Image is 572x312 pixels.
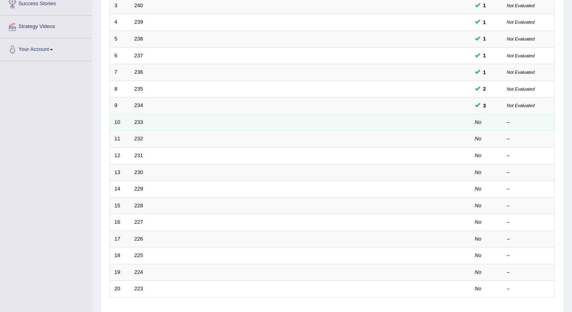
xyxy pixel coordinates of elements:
a: 229 [134,186,143,192]
span: You can still take this question [480,68,489,77]
div: – [507,202,550,210]
a: 231 [134,152,143,158]
em: No [475,152,482,158]
td: 7 [110,64,130,81]
a: 238 [134,36,143,42]
td: 9 [110,97,130,114]
div: – [507,119,550,126]
em: No [475,203,482,209]
a: 234 [134,102,143,108]
small: Not Evaluated [507,36,535,41]
em: No [475,252,482,258]
td: 8 [110,81,130,97]
a: 239 [134,19,143,25]
a: Strategy Videos [0,16,92,36]
small: Not Evaluated [507,20,535,24]
span: You can still take this question [480,34,489,43]
td: 15 [110,197,130,214]
a: 240 [134,2,143,8]
div: – [507,235,550,243]
em: No [475,219,482,225]
a: 227 [134,219,143,225]
small: Not Evaluated [507,70,535,75]
td: 17 [110,231,130,247]
div: – [507,252,550,259]
td: 4 [110,14,130,31]
td: 13 [110,164,130,181]
a: 223 [134,286,143,292]
a: 233 [134,119,143,125]
td: 5 [110,31,130,48]
a: 225 [134,252,143,258]
a: 230 [134,169,143,175]
a: 237 [134,53,143,59]
a: 224 [134,269,143,275]
a: Your Account [0,38,92,59]
a: 228 [134,203,143,209]
span: You can still take this question [480,1,489,10]
span: You can still take this question [480,85,489,93]
span: You can still take this question [480,51,489,60]
span: You can still take this question [480,18,489,26]
div: – [507,169,550,176]
em: No [475,286,482,292]
em: No [475,186,482,192]
a: 226 [134,236,143,242]
td: 10 [110,114,130,131]
div: – [507,219,550,226]
a: 235 [134,86,143,92]
small: Not Evaluated [507,103,535,108]
td: 16 [110,214,130,231]
em: No [475,136,482,142]
td: 20 [110,281,130,298]
em: No [475,269,482,275]
small: Not Evaluated [507,3,535,8]
div: – [507,152,550,160]
td: 12 [110,147,130,164]
em: No [475,236,482,242]
em: No [475,119,482,125]
td: 14 [110,181,130,198]
td: 18 [110,247,130,264]
div: – [507,185,550,193]
em: No [475,169,482,175]
span: You can still take this question [480,101,489,110]
small: Not Evaluated [507,87,535,91]
a: 232 [134,136,143,142]
td: 11 [110,131,130,148]
div: – [507,135,550,143]
td: 19 [110,264,130,281]
small: Not Evaluated [507,53,535,58]
div: – [507,285,550,293]
td: 6 [110,47,130,64]
div: – [507,269,550,276]
a: 236 [134,69,143,75]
